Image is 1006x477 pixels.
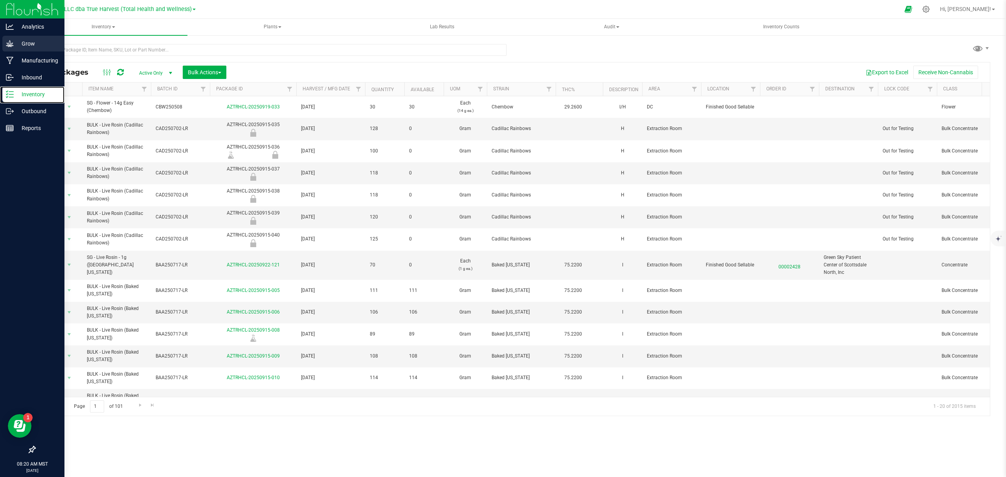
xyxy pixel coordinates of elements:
a: Available [411,87,434,92]
span: Concentrate [942,261,1001,269]
div: H [608,124,637,133]
span: Extraction Room [647,287,696,294]
span: Out for Testing [883,235,932,243]
span: 0 [409,191,439,199]
div: Out for Testing [253,151,297,159]
div: Out for Testing [209,217,297,225]
span: 120 [370,213,400,221]
span: Out for Testing [883,125,932,132]
a: Filter [806,83,819,96]
inline-svg: Outbound [6,107,14,115]
span: 75.2200 [560,306,586,318]
span: Out for Testing [883,191,932,199]
a: Harvest / Mfg Date [303,86,350,92]
div: AZTRHCL-20250915-038 [209,187,297,203]
span: Bulk Concentrate [942,352,1001,360]
a: Inventory Counts [697,19,865,35]
span: [DATE] [301,191,360,199]
a: Description [609,87,639,92]
span: CAD250702-LR [156,191,205,199]
span: Gram [448,125,482,132]
span: Each [448,99,482,114]
span: CBW250508 [156,103,205,111]
span: BAA250717-LR [156,308,205,316]
span: [DATE] [301,147,360,155]
span: Bulk Concentrate [942,330,1001,338]
div: I [608,286,637,295]
span: 0 [409,235,439,243]
div: H [608,169,637,178]
span: 114 [409,374,439,382]
span: 118 [370,169,400,177]
span: Audit [528,19,696,35]
span: DC [647,103,696,111]
a: Destination [825,86,855,92]
a: Filter [924,83,937,96]
span: BAA250717-LR [156,352,205,360]
a: AZTRHCL-20250922-121 [227,262,280,268]
a: AZTRHCL-20250919-033 [227,104,280,110]
span: [DATE] [301,169,360,177]
span: 75.2200 [560,285,586,296]
p: Inbound [14,73,61,82]
span: select [64,190,74,201]
span: Gram [448,287,482,294]
span: Chembow [492,103,551,111]
inline-svg: Analytics [6,23,14,31]
span: 30 [370,103,400,111]
div: I [608,373,637,382]
span: 0 [409,125,439,132]
span: Hi, [PERSON_NAME]! [940,6,991,12]
inline-svg: Manufacturing [6,57,14,64]
span: CAD250702-LR [156,169,205,177]
span: Baked [US_STATE] [492,308,551,316]
span: BULK - Live Rosin (Cadillac Rainbows) [87,121,146,136]
span: 114 [370,374,400,382]
span: Each [448,257,482,272]
div: I [608,352,637,361]
span: Out for Testing [883,213,932,221]
span: Gram [448,147,482,155]
input: 1 [90,400,104,413]
span: BAA250717-LR [156,261,205,269]
span: Cadillac Rainbows [492,213,551,221]
div: I/H [608,103,637,112]
span: Lab Results [419,24,465,30]
p: Manufacturing [14,56,61,65]
div: AZTRHCL-20250915-036 [209,143,297,159]
a: Batch ID [157,86,178,92]
a: Lock Code [884,86,909,92]
a: AZTRHCL-20250915-008 [227,327,280,333]
span: Open Ecommerce Menu [900,2,917,17]
span: Extraction Room [647,213,696,221]
span: Baked [US_STATE] [492,287,551,294]
span: DXR FINANCE 4 LLC dba True Harvest (Total Health and Wellness) [23,6,192,13]
span: 106 [370,308,400,316]
span: Out for Testing [883,169,932,177]
span: [DATE] [301,396,360,404]
span: Bulk Concentrate [942,308,1001,316]
a: AZTRHCL-20250915-005 [227,288,280,293]
button: Receive Non-Cannabis [913,66,978,79]
span: 118 [370,191,400,199]
span: 70 [370,261,400,269]
span: 0 [409,169,439,177]
span: BULK - Live Rosin (Baked [US_STATE]) [87,305,146,320]
p: (14 g ea.) [448,107,482,114]
span: Finished Good Sellable [706,261,755,269]
span: [DATE] [301,125,360,132]
span: CAD250702-LR [156,213,205,221]
span: Inventory [19,19,187,35]
span: Inventory Counts [753,24,810,30]
a: Item Name [88,86,114,92]
iframe: Resource center [8,414,31,438]
a: Filter [138,83,151,96]
span: 111 [370,287,400,294]
span: select [64,212,74,223]
span: Extraction Room [647,352,696,360]
a: UOM [450,86,460,92]
span: Bulk Concentrate [942,125,1001,132]
span: select [64,372,74,383]
div: I [608,395,637,404]
div: H [608,191,637,200]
